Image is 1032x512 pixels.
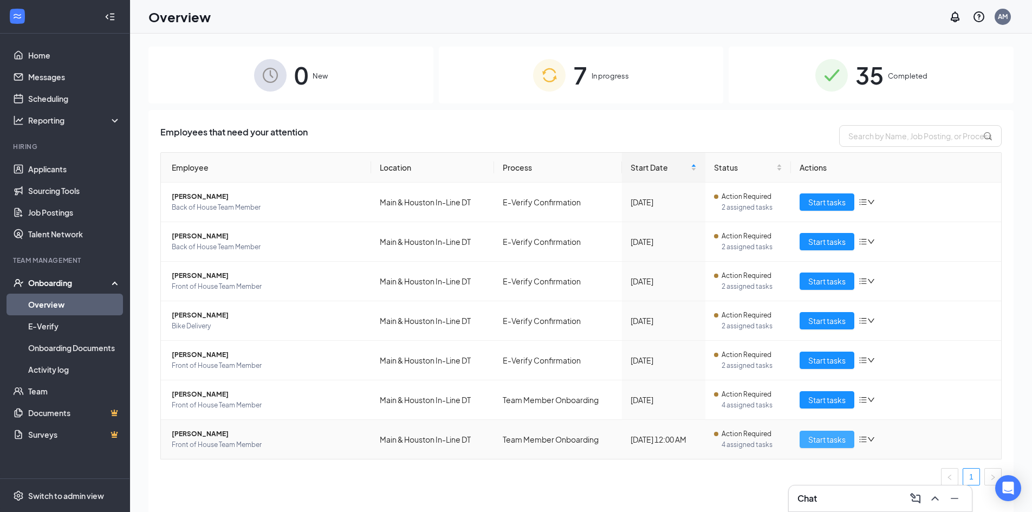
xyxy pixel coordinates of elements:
[800,312,854,329] button: Start tasks
[808,433,846,445] span: Start tasks
[963,469,979,485] a: 1
[28,315,121,337] a: E-Verify
[705,153,791,183] th: Status
[722,242,783,252] span: 2 assigned tasks
[631,433,696,445] div: [DATE] 12:00 AM
[867,357,875,364] span: down
[926,490,944,507] button: ChevronUp
[13,115,24,126] svg: Analysis
[28,66,121,88] a: Messages
[494,262,622,301] td: E-Verify Confirmation
[929,492,942,505] svg: ChevronUp
[313,70,328,81] span: New
[631,196,696,208] div: [DATE]
[28,88,121,109] a: Scheduling
[631,161,688,173] span: Start Date
[984,468,1002,485] li: Next Page
[28,424,121,445] a: SurveysCrown
[722,310,771,321] span: Action Required
[867,317,875,325] span: down
[909,492,922,505] svg: ComposeMessage
[28,337,121,359] a: Onboarding Documents
[494,341,622,380] td: E-Verify Confirmation
[494,420,622,459] td: Team Member Onboarding
[28,277,112,288] div: Onboarding
[28,44,121,66] a: Home
[172,310,362,321] span: [PERSON_NAME]
[631,394,696,406] div: [DATE]
[949,10,962,23] svg: Notifications
[946,474,953,481] span: left
[105,11,115,22] svg: Collapse
[172,270,362,281] span: [PERSON_NAME]
[808,315,846,327] span: Start tasks
[494,222,622,262] td: E-Verify Confirmation
[172,360,362,371] span: Front of House Team Member
[941,468,958,485] button: left
[797,492,817,504] h3: Chat
[172,321,362,332] span: Bike Delivery
[28,158,121,180] a: Applicants
[631,315,696,327] div: [DATE]
[28,402,121,424] a: DocumentsCrown
[371,222,494,262] td: Main & Houston In-Line DT
[28,180,121,202] a: Sourcing Tools
[808,236,846,248] span: Start tasks
[941,468,958,485] li: Previous Page
[808,196,846,208] span: Start tasks
[28,294,121,315] a: Overview
[371,262,494,301] td: Main & Houston In-Line DT
[13,490,24,501] svg: Settings
[995,475,1021,501] div: Open Intercom Messenger
[172,400,362,411] span: Front of House Team Member
[722,191,771,202] span: Action Required
[888,70,927,81] span: Completed
[972,10,985,23] svg: QuestionInfo
[722,349,771,360] span: Action Required
[160,125,308,147] span: Employees that need your attention
[631,275,696,287] div: [DATE]
[172,281,362,292] span: Front of House Team Member
[28,490,104,501] div: Switch to admin view
[371,153,494,183] th: Location
[800,233,854,250] button: Start tasks
[963,468,980,485] li: 1
[800,352,854,369] button: Start tasks
[631,354,696,366] div: [DATE]
[867,436,875,443] span: down
[631,236,696,248] div: [DATE]
[13,256,119,265] div: Team Management
[28,223,121,245] a: Talent Network
[592,70,629,81] span: In progress
[371,341,494,380] td: Main & Houston In-Line DT
[722,202,783,213] span: 2 assigned tasks
[161,153,371,183] th: Employee
[148,8,211,26] h1: Overview
[859,316,867,325] span: bars
[172,349,362,360] span: [PERSON_NAME]
[859,396,867,404] span: bars
[371,183,494,222] td: Main & Houston In-Line DT
[172,389,362,400] span: [PERSON_NAME]
[28,115,121,126] div: Reporting
[722,281,783,292] span: 2 assigned tasks
[172,429,362,439] span: [PERSON_NAME]
[722,360,783,371] span: 2 assigned tasks
[907,490,924,507] button: ComposeMessage
[867,277,875,285] span: down
[800,391,854,409] button: Start tasks
[867,238,875,245] span: down
[172,231,362,242] span: [PERSON_NAME]
[855,56,884,94] span: 35
[722,400,783,411] span: 4 assigned tasks
[722,439,783,450] span: 4 assigned tasks
[808,394,846,406] span: Start tasks
[998,12,1008,21] div: AM
[494,380,622,420] td: Team Member Onboarding
[294,56,308,94] span: 0
[13,142,119,151] div: Hiring
[808,275,846,287] span: Start tasks
[867,396,875,404] span: down
[859,356,867,365] span: bars
[13,277,24,288] svg: UserCheck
